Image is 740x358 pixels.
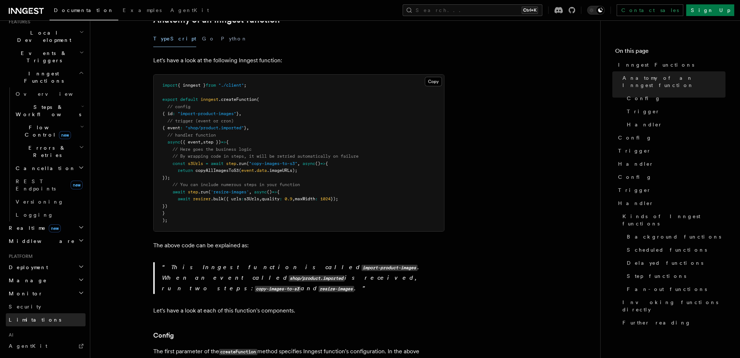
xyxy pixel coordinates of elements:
span: new [49,224,61,232]
a: REST Endpointsnew [13,175,86,195]
span: ( [246,161,249,166]
a: Handler [624,118,725,131]
span: "shop/product.imported" [185,125,244,130]
span: 'resize-images' [211,189,249,194]
span: Security [9,304,41,310]
code: import-product-images [361,265,418,271]
p: Let's have a look at each of this function's components. [153,306,444,316]
div: Inngest Functions [6,87,86,221]
a: Delayed functions [624,256,725,270]
span: .run [236,161,246,166]
a: Inngest Functions [615,58,725,71]
span: Local Development [6,29,79,44]
button: Cancellation [13,162,86,175]
span: ; [244,83,246,88]
a: Sign Up [686,4,734,16]
button: Middleware [6,235,86,248]
button: Go [202,31,215,47]
span: : [280,196,282,201]
span: : [315,196,318,201]
span: , [292,196,295,201]
span: Trigger [618,186,651,194]
span: Versioning [16,199,64,205]
span: . [254,168,257,173]
span: { [325,161,328,166]
span: }); [162,175,170,180]
button: Deployment [6,261,86,274]
code: resize-images [318,286,354,292]
span: , [201,139,203,145]
span: "import-product-images" [178,111,236,116]
p: The above code can be explained as: [153,240,444,251]
span: Examples [123,7,162,13]
span: Deployment [6,264,48,271]
button: Toggle dark mode [587,6,605,15]
span: new [71,181,83,189]
span: Anatomy of an Inngest function [622,74,725,89]
span: "copy-images-to-s3" [249,161,297,166]
span: AgentKit [170,7,209,13]
span: : [180,125,183,130]
span: step [188,189,198,194]
span: Trigger [618,147,651,154]
span: AgentKit [9,343,47,349]
span: data [257,168,267,173]
span: Manage [6,277,47,284]
button: Inngest Functions [6,67,86,87]
span: import [162,83,178,88]
span: Realtime [6,224,61,232]
a: Versioning [13,195,86,208]
button: Local Development [6,26,86,47]
span: Features [6,19,30,25]
button: Manage [6,274,86,287]
span: REST Endpoints [16,178,56,192]
a: Invoking functions directly [620,296,725,316]
span: AI [6,332,13,338]
span: Events & Triggers [6,50,79,64]
button: Python [221,31,248,47]
span: Scheduled functions [627,246,707,253]
span: .bulk [211,196,223,201]
span: s3Urls [188,161,203,166]
span: , [249,189,252,194]
span: ( [208,189,211,194]
span: : [173,111,175,116]
span: Inngest Functions [618,61,694,68]
span: } [162,211,165,216]
a: Fan-out functions [624,283,725,296]
span: Fan-out functions [627,286,707,293]
span: Inngest Functions [6,70,79,84]
code: copy-images-to-s3 [255,286,301,292]
span: export [162,97,178,102]
span: () [267,189,272,194]
span: async [167,139,180,145]
span: 0.9 [285,196,292,201]
span: , [239,111,241,116]
span: Handler [618,200,654,207]
span: Trigger [627,108,660,115]
a: Config [615,131,725,144]
a: Scheduled functions [624,243,725,256]
a: Trigger [615,144,725,157]
button: Copy [425,77,442,86]
p: This Inngest function is called . When an event called is received, run two steps: and . [162,262,444,294]
span: ( [239,168,241,173]
a: Security [6,300,86,313]
span: => [320,161,325,166]
span: quality [262,196,280,201]
span: Overview [16,91,91,97]
span: Kinds of Inngest functions [622,213,725,227]
span: Errors & Retries [13,144,79,159]
span: // Here goes the business logic [173,147,252,152]
span: .imageURLs); [267,168,297,173]
span: event [241,168,254,173]
span: Flow Control [13,124,80,138]
span: await [211,161,223,166]
button: Events & Triggers [6,47,86,67]
a: Logging [13,208,86,221]
a: Documentation [50,2,118,20]
a: Anatomy of an Inngest function [620,71,725,92]
span: Step functions [627,272,686,280]
span: 1024 [320,196,331,201]
span: .run [198,189,208,194]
